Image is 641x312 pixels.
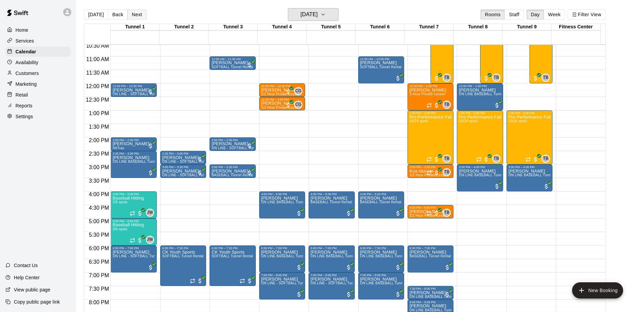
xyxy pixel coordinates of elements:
p: Customers [16,70,39,77]
div: Tunnel 4 [257,24,306,30]
p: Services [16,37,34,44]
span: 1/2 Hour Private Lesson [261,92,300,96]
div: 6:00 PM – 7:00 PM [311,246,352,250]
span: CG [295,101,302,108]
div: 4:00 PM – 5:00 PM [113,192,154,196]
div: 6:00 PM – 7:30 PM: SOFTBALL Tunnel Rental [160,245,206,286]
div: 11:00 AM – 12:00 PM [360,57,402,61]
span: 2:30 PM [87,151,111,157]
span: All customers have paid [137,210,143,217]
div: Retail [5,90,71,100]
span: ON LINE BASEBALL Tunnel 1-6 Rental [360,254,423,258]
span: 10/24 spots filled [509,119,527,123]
span: All customers have paid [296,291,302,298]
a: Customers [5,68,71,78]
div: Tate Budnick [542,74,550,82]
span: All customers have paid [147,88,154,95]
div: 4:00 PM – 5:00 PM [261,192,303,196]
span: 6:30 PM [87,259,111,265]
div: Tate Budnick [443,209,451,217]
span: All customers have paid [345,291,352,298]
div: 7:00 PM – 8:00 PM [360,274,402,277]
span: TB [543,74,548,81]
span: All customers have paid [246,61,253,68]
div: Joey Wozniak [146,209,154,217]
div: 2:30 PM – 3:00 PM [162,152,204,155]
span: All customers have paid [137,237,143,244]
span: TB [444,155,449,162]
span: ON LINE - SOFTBALL Tunnel 1-6 Rental [162,160,227,163]
div: Tunnel 7 [404,24,453,30]
div: 5:00 PM – 6:00 PM: Baseball Hitting [110,218,156,245]
span: All customers have paid [395,291,401,298]
span: ON LINE BASEBALL Tunnel 7-9 Rental [509,173,572,177]
div: 6:00 PM – 7:00 PM: BASEBALL Tunnel Rental [408,245,453,272]
div: 7:00 PM – 8:00 PM: Don Choate [309,272,354,300]
div: 12:00 PM – 12:30 PM [261,84,303,88]
span: Recurring event [426,211,432,216]
div: 7:30 PM – 8:00 PM [410,287,451,290]
div: 6:00 PM – 7:00 PM [360,246,402,250]
div: 4:00 PM – 5:00 PM [311,192,352,196]
div: 11:00 AM – 11:30 AM: SOFTBALL Tunnel Rental [209,56,255,70]
button: Week [544,9,565,20]
p: Calendar [16,48,36,55]
div: 5:00 PM – 6:00 PM [113,219,154,223]
div: 6:00 PM – 7:00 PM [261,246,303,250]
span: All customers have paid [395,75,401,82]
span: 5:00 PM [87,218,111,224]
div: 12:00 PM – 12:30 PM [113,84,154,88]
span: Tate Budnick [445,209,451,217]
span: ON LINE BASEBALL Tunnel 1-6 Rental [311,254,374,258]
div: Tate Budnick [542,155,550,163]
span: 4:30 PM [87,205,111,211]
span: 4:00 PM [87,191,111,197]
div: Tunnel 9 [502,24,551,30]
span: 1/2 Hour Private Lesson [261,106,300,109]
div: 12:00 PM – 12:30 PM: 1/2 Hour Private Lesson [259,83,305,97]
span: Recurring event [426,103,432,108]
span: TB [494,74,499,81]
p: View public page [14,286,50,293]
div: 3:00 PM – 4:00 PM: Colin Telles [507,164,552,191]
div: 3:00 PM – 3:30 PM [162,165,204,169]
span: ON LINE BASEBALL Tunnel 1-6 Rental [360,281,423,285]
span: Tate Budnick [445,155,451,163]
p: Settings [16,113,33,120]
span: 1:00 PM [87,110,111,116]
button: Next [127,9,146,20]
span: Recurring event [426,157,432,162]
span: All customers have paid [433,210,440,217]
span: ON LINE BASEBALL Tunnel 1-6 Rental [113,160,176,163]
div: 12:00 PM – 12:30 PM: Scarlett Archer [110,83,156,97]
span: Recurring event [240,278,245,284]
div: Corrin Green [294,87,302,95]
div: 3:00 PM – 3:30 PM: BASEBALL Tunnel Rental [209,164,255,178]
div: 12:30 PM – 1:00 PM: 1/2 Hour Private Lesson [259,97,305,110]
p: Copy public page link [14,298,60,305]
div: 4:00 PM – 5:00 PM [360,192,402,196]
span: 1:30 PM [87,124,111,130]
a: Services [5,36,71,46]
div: 7:00 PM – 8:00 PM: Don Choate [259,272,305,300]
span: SOFTBALL Tunnel Rental [212,254,253,258]
p: Retail [16,92,28,98]
span: 12:30 PM [84,97,110,103]
span: Joey Wozniak [149,236,154,244]
span: All customers have paid [147,264,154,271]
span: ON LINE - SOFTBALL Tunnel 1-6 Rental [261,281,326,285]
a: Home [5,25,71,35]
span: TB [444,209,449,216]
span: All customers have paid [246,142,253,149]
span: All customers have paid [444,291,451,298]
div: 12:00 PM – 1:00 PM [459,84,501,88]
div: 4:30 PM – 5:00 PM: 1/2 Hour Private Lesson [408,205,453,218]
div: 6:00 PM – 7:00 PM [113,246,154,250]
span: Tate Budnick [445,168,451,176]
a: Marketing [5,79,71,89]
div: 6:00 PM – 7:00 PM: Christopher Stephens [259,245,305,272]
div: Tate Budnick [443,101,451,109]
div: 4:00 PM – 5:00 PM: Baseball Hitting [110,191,156,218]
